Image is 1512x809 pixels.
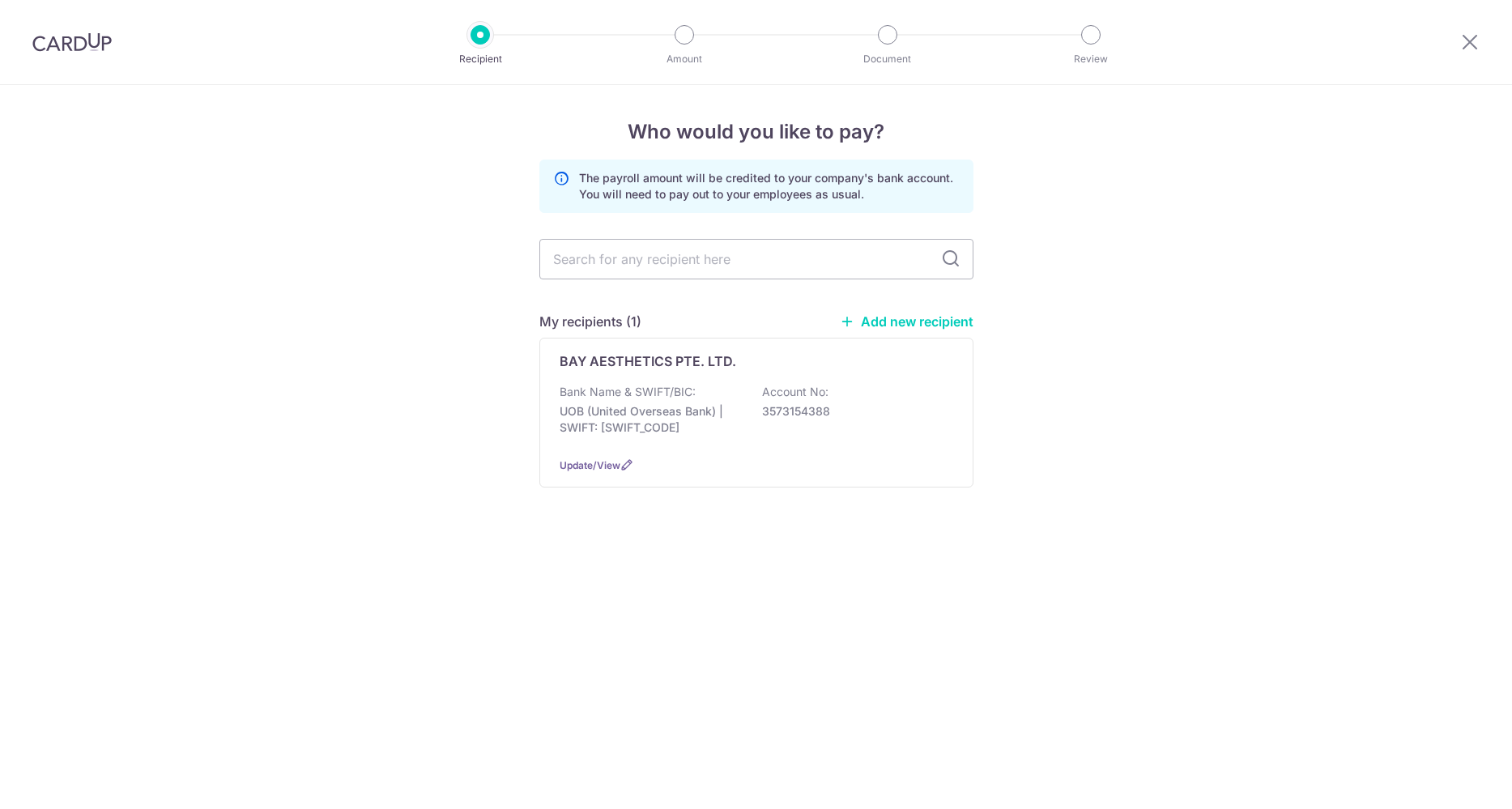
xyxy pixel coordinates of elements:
iframe: Opens a widget where you can find more information [1408,760,1496,801]
p: Bank Name & SWIFT/BIC: [560,384,696,400]
p: Document [828,51,948,67]
p: 3573154388 [762,403,943,419]
a: Update/View [560,459,620,471]
h4: Who would you like to pay? [539,117,973,147]
p: BAY AESTHETICS PTE. LTD. [560,351,736,371]
p: Review [1031,51,1151,67]
input: Search for any recipient here [539,239,973,279]
p: Recipient [420,51,540,67]
h5: My recipients (1) [539,312,641,331]
p: The payroll amount will be credited to your company's bank account. You will need to pay out to y... [579,170,960,202]
p: UOB (United Overseas Bank) | SWIFT: [SWIFT_CODE] [560,403,741,436]
a: Add new recipient [840,313,973,330]
img: CardUp [32,32,112,52]
p: Amount [624,51,744,67]
p: Account No: [762,384,828,400]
